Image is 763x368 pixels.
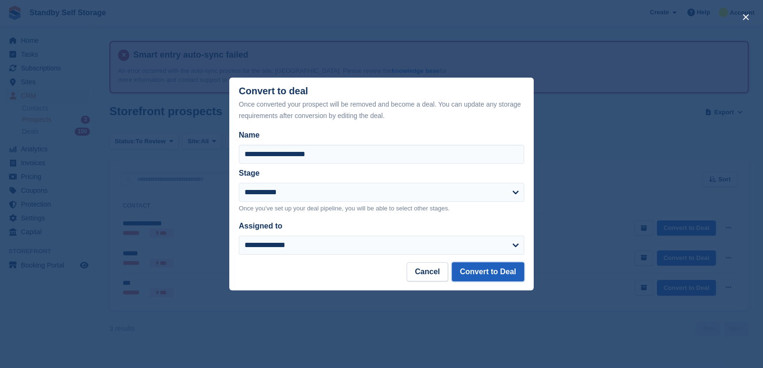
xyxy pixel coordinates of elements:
div: Convert to deal [239,86,524,121]
label: Name [239,129,524,141]
label: Assigned to [239,222,283,230]
button: close [738,10,753,25]
label: Stage [239,169,260,177]
button: Cancel [407,262,448,281]
div: Once converted your prospect will be removed and become a deal. You can update any storage requir... [239,99,524,121]
button: Convert to Deal [452,262,524,281]
p: Once you've set up your deal pipeline, you will be able to select other stages. [239,204,524,213]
